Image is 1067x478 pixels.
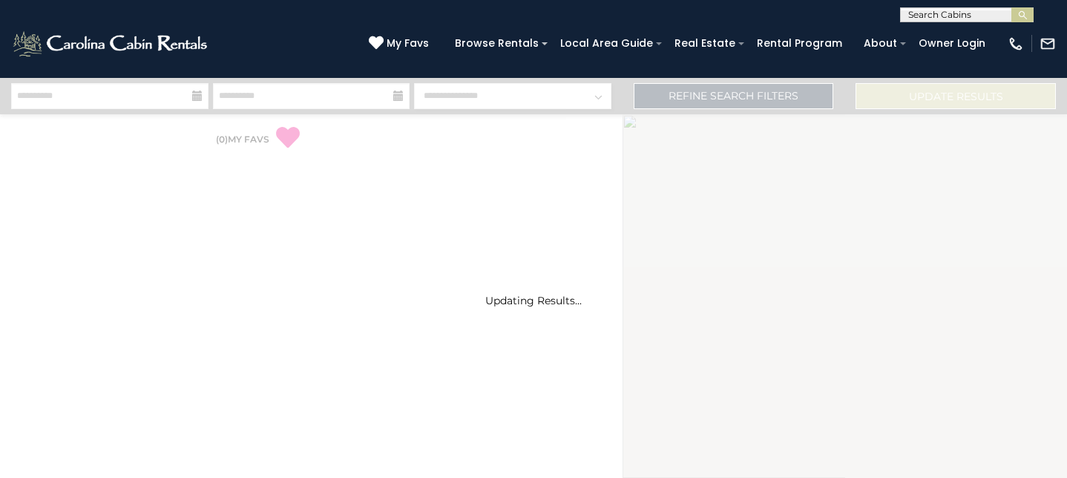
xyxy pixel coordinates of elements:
img: mail-regular-white.png [1040,36,1056,52]
a: Real Estate [667,32,743,55]
img: phone-regular-white.png [1008,36,1024,52]
span: My Favs [387,36,429,51]
a: About [856,32,905,55]
img: White-1-2.png [11,29,211,59]
a: My Favs [369,36,433,52]
a: Rental Program [749,32,850,55]
a: Owner Login [911,32,993,55]
a: Local Area Guide [553,32,660,55]
a: Browse Rentals [447,32,546,55]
